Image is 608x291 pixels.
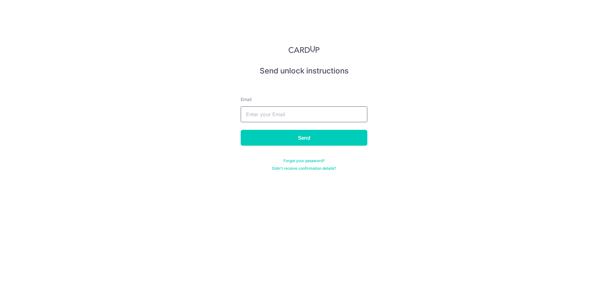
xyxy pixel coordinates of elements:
span: translation missing: en.devise.label.Email [241,97,251,102]
input: Enter your Email [241,106,367,122]
a: Forgot your password? [283,158,325,163]
h5: Send unlock instructions [241,66,367,76]
input: Send [241,130,367,146]
a: Didn't receive confirmation details? [272,166,336,171]
img: CardUp Logo [288,46,320,53]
